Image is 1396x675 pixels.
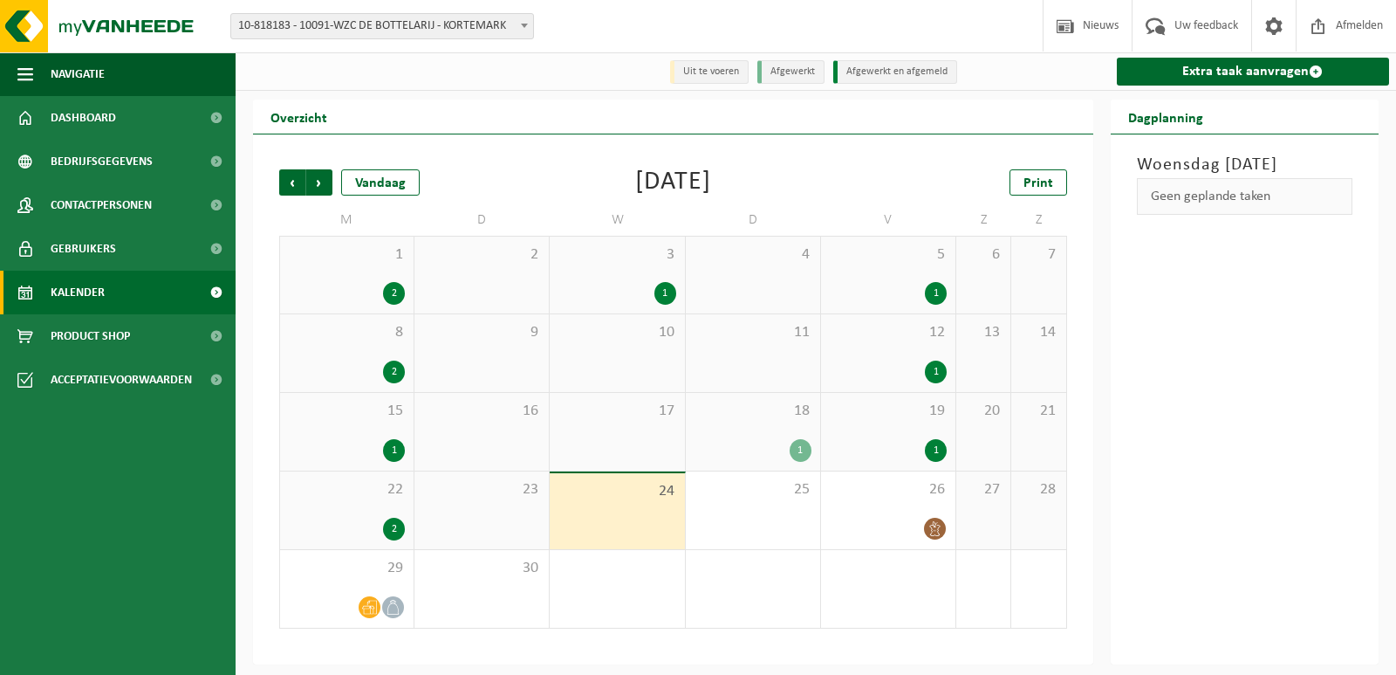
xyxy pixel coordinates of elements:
span: Navigatie [51,52,105,96]
li: Uit te voeren [670,60,749,84]
a: Print [1009,169,1067,196]
span: 12 [830,323,947,342]
span: 21 [1020,402,1057,421]
span: 14 [1020,323,1057,342]
span: Print [1023,176,1053,190]
span: 10-818183 - 10091-WZC DE BOTTELARIJ - KORTEMARK [231,14,533,38]
div: 1 [790,439,811,462]
div: [DATE] [635,169,711,196]
span: 10 [558,323,675,342]
span: Vorige [279,169,305,196]
span: 17 [558,402,675,421]
h2: Overzicht [253,100,345,134]
span: 18 [695,402,811,421]
div: 1 [654,282,676,305]
td: Z [956,204,1011,236]
div: 1 [925,361,947,383]
div: 1 [925,439,947,462]
span: 19 [830,402,947,421]
span: 30 [423,559,540,578]
span: 22 [289,480,405,499]
span: 24 [558,482,675,501]
span: 10-818183 - 10091-WZC DE BOTTELARIJ - KORTEMARK [230,13,534,39]
div: 2 [383,282,405,305]
span: 15 [289,402,405,421]
div: 1 [925,282,947,305]
span: 8 [289,323,405,342]
span: Acceptatievoorwaarden [51,358,192,402]
a: Extra taak aanvragen [1117,58,1390,86]
span: 13 [965,323,1002,342]
td: M [279,204,414,236]
span: 29 [289,559,405,578]
span: 23 [423,480,540,499]
span: 11 [695,323,811,342]
span: 1 [289,245,405,265]
span: 9 [423,323,540,342]
span: 2 [423,245,540,265]
span: 26 [830,480,947,499]
td: W [550,204,685,236]
span: Gebruikers [51,227,116,271]
span: 20 [965,402,1002,421]
span: 5 [830,245,947,265]
span: 16 [423,402,540,421]
div: 1 [383,439,405,462]
div: Vandaag [341,169,420,196]
div: Geen geplande taken [1137,178,1353,215]
span: 27 [965,480,1002,499]
div: 2 [383,361,405,383]
div: 2 [383,518,405,541]
span: 3 [558,245,675,265]
span: Bedrijfsgegevens [51,140,153,183]
h2: Dagplanning [1111,100,1221,134]
span: Volgende [306,169,332,196]
span: 25 [695,480,811,499]
span: Product Shop [51,314,130,358]
td: D [414,204,550,236]
td: D [686,204,821,236]
span: Kalender [51,271,105,314]
h3: Woensdag [DATE] [1137,152,1353,178]
li: Afgewerkt [757,60,825,84]
span: Dashboard [51,96,116,140]
span: Contactpersonen [51,183,152,227]
span: 4 [695,245,811,265]
span: 7 [1020,245,1057,265]
span: 28 [1020,480,1057,499]
li: Afgewerkt en afgemeld [833,60,957,84]
td: Z [1011,204,1066,236]
span: 6 [965,245,1002,265]
td: V [821,204,956,236]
